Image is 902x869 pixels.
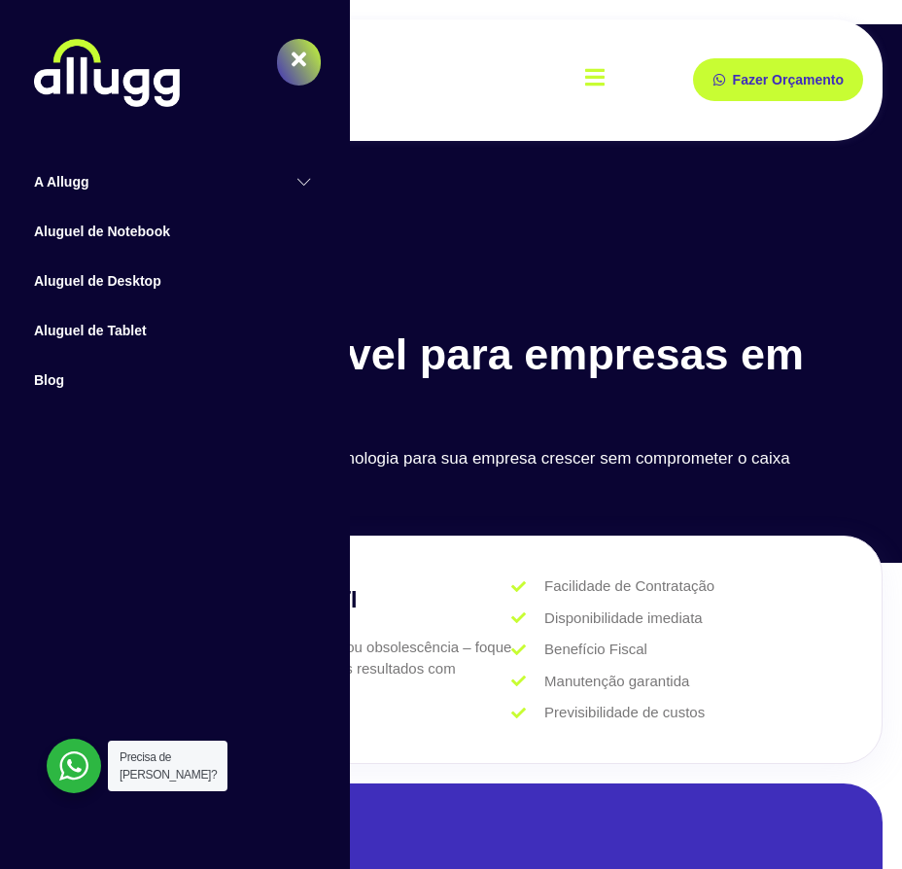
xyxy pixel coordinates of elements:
[19,446,883,471] p: Alugamos os melhores equipamentos de tecnologia para sua empresa crescer sem comprometer o caixa
[539,702,705,724] span: Previsibilidade de custos
[10,157,340,207] a: A Allugg
[10,207,340,257] a: Aluguel de Notebook
[10,356,340,405] a: Blog
[585,53,605,107] button: open-menu
[805,776,902,869] iframe: Chat Widget
[539,608,703,630] span: Disponibilidade imediata
[19,330,883,427] h1: Tecnologia flexível para empresas em movimento
[10,306,340,356] a: Aluguel de Tablet
[10,257,340,306] a: Aluguel de Desktop
[539,671,689,693] span: Manutenção garantida
[29,34,185,119] a: Home Link
[34,39,180,107] img: Allugg locação de TI
[539,575,714,598] span: Facilidade de Contratação
[693,58,863,101] a: Fazer Orçamento
[120,750,217,782] span: Precisa de [PERSON_NAME]?
[277,39,321,86] button: close-menu
[733,73,844,87] span: Fazer Orçamento
[539,639,647,661] span: Benefício Fiscal
[68,822,834,852] h2: Faça um orçamento agora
